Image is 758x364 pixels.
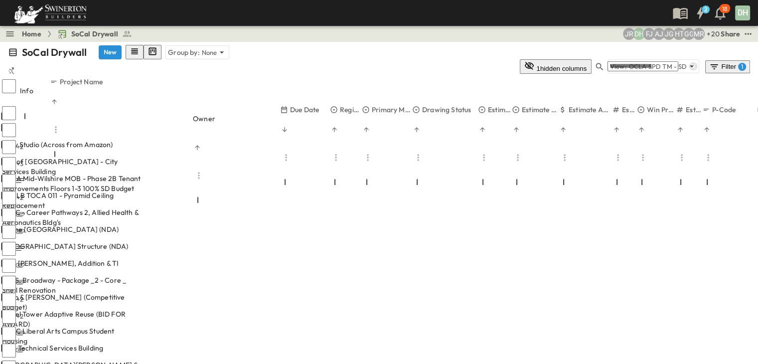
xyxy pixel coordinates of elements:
[202,47,217,57] p: None
[709,62,746,72] div: Filter
[2,123,16,137] input: Select row
[734,4,751,21] button: DH
[2,207,141,227] span: SBVC - Career Pathways 2, Allied Health & Aeronautics Bldg's
[22,45,87,59] p: SoCal Drywall
[2,276,16,290] input: Select row
[735,5,750,20] div: DH
[623,28,635,40] div: Joshua Russell (joshua.russell@swinerton.com)
[663,28,675,40] div: Jorge Garcia (jorgarcia@swinerton.com)
[2,106,16,120] input: Select row
[126,45,144,59] button: row view
[2,344,16,358] input: Select row
[168,47,200,57] p: Group by:
[50,97,59,106] button: Sort
[2,242,16,256] input: Select row
[2,157,16,171] input: Select row
[643,28,655,40] div: Francisco J. Sanchez (frsanchez@swinerton.com)
[22,29,138,39] nav: breadcrumbs
[60,77,103,87] p: Project Name
[705,60,750,73] button: Filter1
[2,241,129,251] span: [GEOGRAPHIC_DATA] Structure (NDA)
[610,62,627,71] p: View:
[71,29,118,39] span: SoCal Drywall
[2,225,16,239] input: Select row
[2,275,141,295] span: 801 S. Broadway - Package _2 - Core _ Shell Renovation
[2,140,113,150] span: Sony Studio (Across from Amazon)
[2,140,16,154] input: Select row
[12,2,89,23] img: 6c363589ada0b36f064d841b69d3a419a338230e66bb0a533688fa5cc3e9e735.png
[2,157,141,177] span: City of [GEOGRAPHIC_DATA] - City Services Building
[20,77,50,105] div: Info
[2,174,141,193] span: UCLA Mid-Wilshire MOB - Phase 2B Tenant Improvements Floors 1-3 100% SD Budget
[721,29,740,39] div: Share
[2,79,16,93] input: Select all rows
[2,292,141,312] span: Loeb & [PERSON_NAME] (Competitive Budget)
[2,309,141,329] span: Angel Tower Adaptive Reuse (BID FOR AWARD)
[2,327,16,341] input: Select row
[520,59,592,74] button: 1hidden columns
[653,28,665,40] div: Anthony Jimenez (anthony.jimenez@swinerton.com)
[2,258,119,268] span: USC [PERSON_NAME], Addition & TI
[2,208,16,222] input: Select row
[22,29,41,39] a: Home
[633,28,645,40] div: Daryll Hayward (daryll.hayward@swinerton.com)
[741,63,743,71] h6: 1
[2,224,119,234] span: Celine [GEOGRAPHIC_DATA] (NDA)
[707,29,717,39] p: + 20
[2,343,103,353] span: USH Technical Services Building
[683,28,695,40] div: Gerrad Gerber (gerrad.gerber@swinerton.com)
[57,29,132,39] a: SoCal Drywall
[126,45,161,59] div: table view
[690,4,710,22] button: 2
[99,45,122,59] button: New
[2,190,141,210] span: CSULB TOCA 011 - Pyramid Ceiling Replacement
[2,174,16,188] input: Select row
[722,5,728,13] p: 18
[2,259,16,273] input: Select row
[2,326,141,346] span: LBCC Liberal Arts Campus Student Housing
[144,45,161,59] button: kanban view
[693,28,705,40] div: Meghana Raj (meghana.raj@swinerton.com)
[2,191,16,205] input: Select row
[2,310,16,324] input: Select row
[742,28,754,40] button: test
[704,5,707,13] h6: 2
[673,28,685,40] div: Haaris Tahmas (haaris.tahmas@swinerton.com)
[629,61,687,71] p: OCLA SPD TM - SD
[2,293,16,307] input: Select row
